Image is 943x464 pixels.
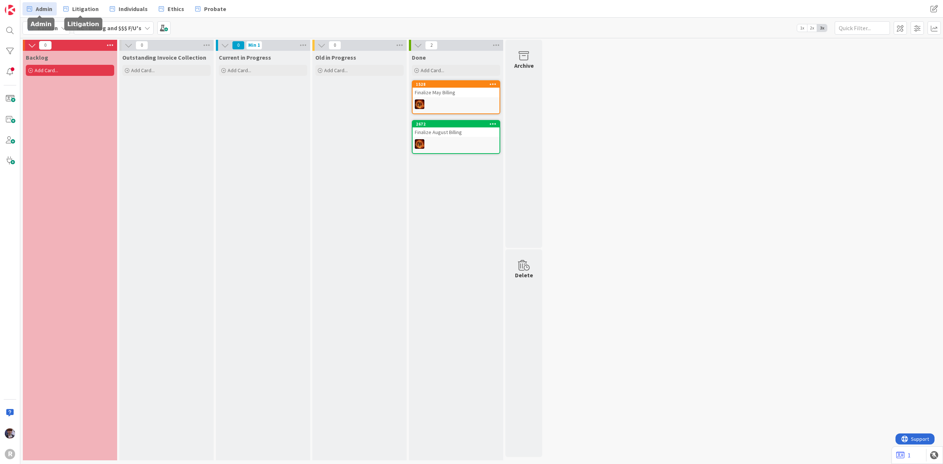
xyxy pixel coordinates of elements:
[168,4,184,13] span: Ethics
[413,81,499,88] div: 1528
[31,21,52,28] h5: Admin
[412,54,426,61] span: Done
[67,21,99,28] h5: Litigation
[232,41,245,50] span: 0
[514,61,534,70] div: Archive
[324,67,348,74] span: Add Card...
[413,121,499,127] div: 2672
[26,54,48,61] span: Backlog
[413,81,499,97] div: 1528Finalize May Billing
[415,99,424,109] img: TR
[515,271,533,280] div: Delete
[415,139,424,149] img: TR
[219,54,271,61] span: Current in Progress
[119,4,148,13] span: Individuals
[413,88,499,97] div: Finalize May Billing
[896,451,911,460] a: 1
[204,4,226,13] span: Probate
[39,41,52,50] span: 0
[59,2,103,15] a: Litigation
[77,24,141,32] b: RC - Billing and $$$ F/U's
[36,4,52,13] span: Admin
[413,139,499,149] div: TR
[329,41,341,50] span: 0
[421,67,444,74] span: Add Card...
[105,2,152,15] a: Individuals
[413,121,499,137] div: 2672Finalize August Billing
[131,67,155,74] span: Add Card...
[413,127,499,137] div: Finalize August Billing
[425,41,438,50] span: 2
[154,2,189,15] a: Ethics
[5,449,15,459] div: R
[5,428,15,439] img: ML
[228,67,251,74] span: Add Card...
[136,41,148,50] span: 0
[15,1,34,10] span: Support
[817,24,827,32] span: 3x
[315,54,356,61] span: Old in Progress
[72,4,99,13] span: Litigation
[416,82,499,87] div: 1528
[35,67,58,74] span: Add Card...
[807,24,817,32] span: 2x
[835,21,890,35] input: Quick Filter...
[5,5,15,15] img: Visit kanbanzone.com
[248,43,260,47] div: Min 1
[22,2,57,15] a: Admin
[122,54,206,61] span: Outstanding Invoice Collection
[797,24,807,32] span: 1x
[413,99,499,109] div: TR
[191,2,231,15] a: Probate
[416,122,499,127] div: 2672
